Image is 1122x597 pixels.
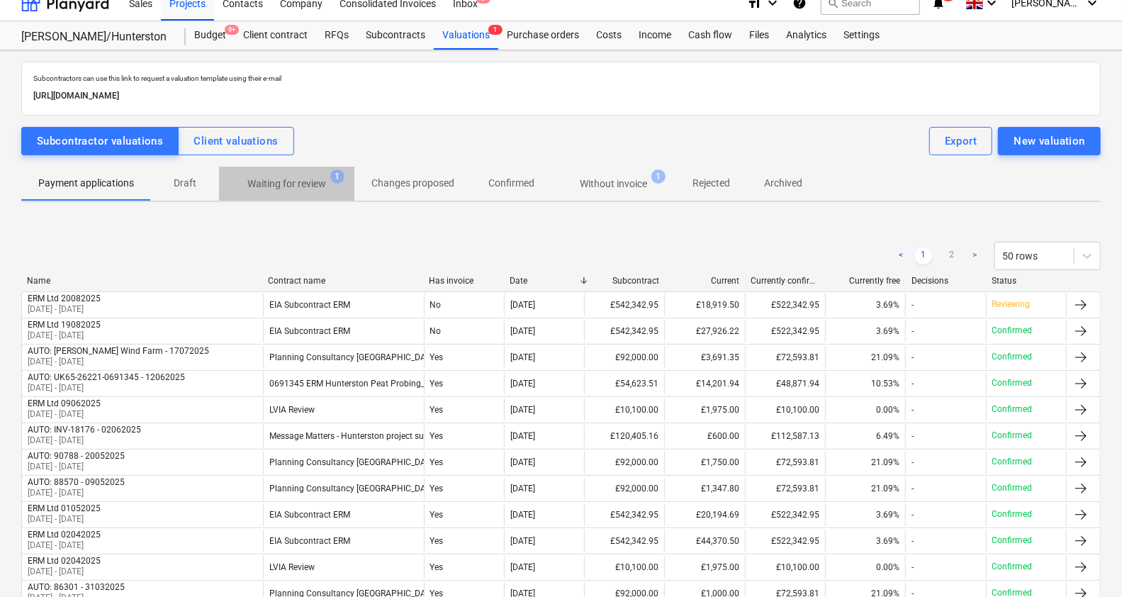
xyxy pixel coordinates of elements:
[424,320,504,342] div: No
[28,382,185,394] p: [DATE] - [DATE]
[429,276,498,286] div: Has invoice
[269,562,315,572] div: LVIA Review
[871,379,899,389] span: 10.53%
[510,379,535,389] div: [DATE]
[892,247,909,264] a: Previous page
[510,405,535,415] div: [DATE]
[1014,132,1085,150] div: New valuation
[745,556,825,579] div: £10,100.00
[28,398,101,408] div: ERM Ltd 09062025
[745,294,825,316] div: £522,342.95
[28,346,209,356] div: AUTO: [PERSON_NAME] Wind Farm - 17072025
[580,177,647,191] p: Without invoice
[992,298,1031,311] p: Reviewing
[488,25,503,35] span: 1
[876,405,899,415] span: 0.00%
[911,536,914,546] div: -
[876,326,899,336] span: 3.69%
[510,484,535,493] div: [DATE]
[28,425,141,435] div: AUTO: INV-18176 - 02062025
[178,127,293,155] button: Client valuations
[911,405,914,415] div: -
[741,21,778,50] div: Files
[269,379,486,389] div: 0691345 ERM Hunterston Peat Probing_VO4_Sep 23.pdf
[584,477,664,500] div: £92,000.00
[371,176,454,191] p: Changes proposed
[28,582,125,592] div: AUTO: 86301 - 31032025
[28,330,101,342] p: [DATE] - [DATE]
[664,372,744,395] div: £14,201.94
[911,276,980,286] div: Decisions
[664,294,744,316] div: £18,919.50
[871,352,899,362] span: 21.09%
[584,320,664,342] div: £542,342.95
[876,300,899,310] span: 3.69%
[28,451,125,461] div: AUTO: 90788 - 20052025
[911,562,914,572] div: -
[992,561,1033,573] p: Confirmed
[168,176,202,191] p: Draft
[498,21,588,50] a: Purchase orders
[424,372,504,395] div: Yes
[835,21,888,50] a: Settings
[584,425,664,447] div: £120,405.16
[664,346,744,369] div: £3,691.35
[510,510,535,520] div: [DATE]
[316,21,357,50] div: RFQs
[28,487,125,499] p: [DATE] - [DATE]
[28,540,101,552] p: [DATE] - [DATE]
[28,356,209,368] p: [DATE] - [DATE]
[876,562,899,572] span: 0.00%
[664,477,744,500] div: £1,347.80
[28,566,101,578] p: [DATE] - [DATE]
[745,530,825,552] div: £522,342.95
[28,477,125,487] div: AUTO: 88570 - 09052025
[945,132,977,150] div: Export
[745,372,825,395] div: £48,871.94
[488,176,534,191] p: Confirmed
[911,431,914,441] div: -
[247,177,326,191] p: Waiting for review
[584,294,664,316] div: £542,342.95
[28,320,101,330] div: ERM Ltd 19082025
[424,425,504,447] div: Yes
[434,21,498,50] a: Valuations1
[268,276,417,286] div: Contract name
[745,398,825,421] div: £10,100.00
[588,21,630,50] a: Costs
[269,405,315,415] div: LVIA Review
[28,294,101,303] div: ERM Ltd 20082025
[745,503,825,526] div: £522,342.95
[664,320,744,342] div: £27,926.22
[584,372,664,395] div: £54,623.51
[33,74,1089,83] p: Subcontractors can use this link to request a valuation template using their e-mail
[871,457,899,467] span: 21.09%
[269,484,438,493] div: Planning Consultancy [GEOGRAPHIC_DATA]
[584,530,664,552] div: £542,342.95
[992,456,1033,468] p: Confirmed
[745,451,825,474] div: £72,593.81
[992,430,1033,442] p: Confirmed
[424,530,504,552] div: Yes
[876,431,899,441] span: 6.49%
[911,300,914,310] div: -
[27,276,257,286] div: Name
[28,503,101,513] div: ERM Ltd 01052025
[424,477,504,500] div: Yes
[28,556,101,566] div: ERM Ltd 02042025
[269,431,546,441] div: Message Matters - Hunterston project support and fee proposal.docx.pdf
[357,21,434,50] div: Subcontracts
[992,482,1033,494] p: Confirmed
[1051,529,1122,597] div: Chat Widget
[590,276,658,286] div: Subcontract
[584,346,664,369] div: £92,000.00
[510,326,535,336] div: [DATE]
[876,510,899,520] span: 3.69%
[871,484,899,493] span: 21.09%
[186,21,235,50] div: Budget
[630,21,680,50] a: Income
[680,21,741,50] a: Cash flow
[510,562,535,572] div: [DATE]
